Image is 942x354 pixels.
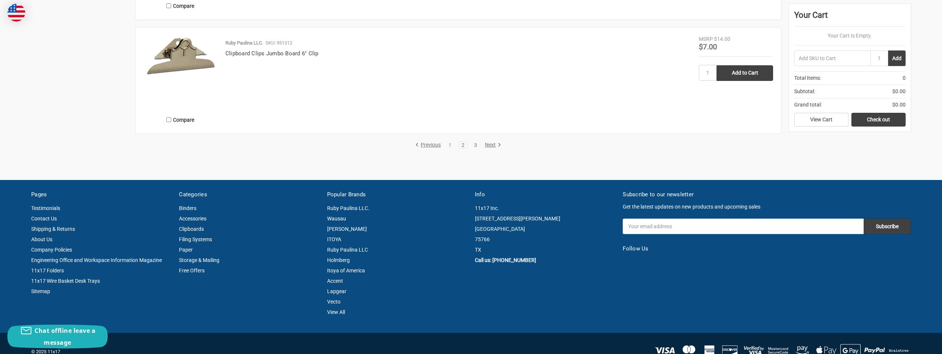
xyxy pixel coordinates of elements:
a: 3 [472,142,480,148]
a: Accent [327,278,343,284]
p: Get the latest updates on new products and upcoming sales [623,203,911,211]
img: duty and tax information for United States [7,4,25,22]
input: Add SKU to Cart [794,50,870,66]
a: Holmberg [327,257,350,263]
a: Call us: [PHONE_NUMBER] [475,257,536,263]
span: 0 [903,74,906,82]
span: $0.00 [892,101,906,109]
a: Clipboard Clips Jumbo Board 6" Clip [143,35,218,109]
a: 2 [459,142,467,148]
button: Chat offline leave a message [7,325,108,348]
a: Wausau [327,216,346,222]
a: Ruby Paulina LLC [327,247,368,253]
p: Your Cart Is Empty. [794,32,906,40]
a: Free Offers [179,268,205,273]
input: Subscribe [864,219,911,234]
address: 11x17 Inc. [STREET_ADDRESS][PERSON_NAME] [GEOGRAPHIC_DATA] 75766 TX [475,203,615,255]
a: Next [482,142,501,148]
h5: Follow Us [623,245,911,253]
input: Compare [166,117,171,122]
a: About Us [31,236,52,242]
a: Engineering Office and Workspace Information Magazine [31,257,162,263]
h5: Popular Brands [327,190,467,199]
a: Previous [415,142,443,148]
input: Compare [166,3,171,8]
a: Check out [851,113,906,127]
a: [PERSON_NAME] [327,226,367,232]
input: Add to Cart [717,65,773,81]
a: View All [327,309,345,315]
a: 11x17 Wire Basket Desk Trays [31,278,100,284]
span: $14.00 [714,36,730,42]
a: Ruby Paulina LLC. [327,205,369,211]
span: Grand total: [794,101,822,109]
h5: Info [475,190,615,199]
input: Your email address [623,219,864,234]
a: Storage & Mailing [179,257,219,263]
span: $0.00 [892,88,906,95]
a: View Cart [794,113,848,127]
a: Contact Us [31,216,57,222]
div: Your Cart [794,9,906,27]
h5: Subscribe to our newsletter [623,190,911,199]
img: Clipboard Clips Jumbo Board 6" Clip [143,35,218,76]
a: Sitemap [31,288,50,294]
a: Shipping & Returns [31,226,75,232]
a: Filing Systems [179,236,212,242]
span: $7.00 [699,42,717,51]
a: Accessories [179,216,206,222]
span: Subtotal: [794,88,815,95]
a: 1 [446,142,454,148]
div: MSRP [699,35,713,43]
iframe: Google Customer Reviews [881,334,942,354]
a: Company Policies [31,247,72,253]
a: Testimonials [31,205,60,211]
a: Clipboard Clips Jumbo Board 6" Clip [225,50,319,57]
a: Clipboards [179,226,204,232]
h5: Pages [31,190,171,199]
h5: Categories [179,190,319,199]
a: ITOYA [327,236,341,242]
label: Compare [143,114,218,126]
a: Itoya of America [327,268,365,273]
a: Vecto [327,299,340,305]
a: Binders [179,205,196,211]
p: SKU: 951312 [265,39,292,47]
span: Chat offline leave a message [35,327,95,347]
a: Lapgear [327,288,346,294]
button: Add [888,50,906,66]
a: Paper [179,247,193,253]
span: Total Items: [794,74,821,82]
p: Ruby Paulina LLC. [225,39,263,47]
a: 11x17 Folders [31,268,64,273]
